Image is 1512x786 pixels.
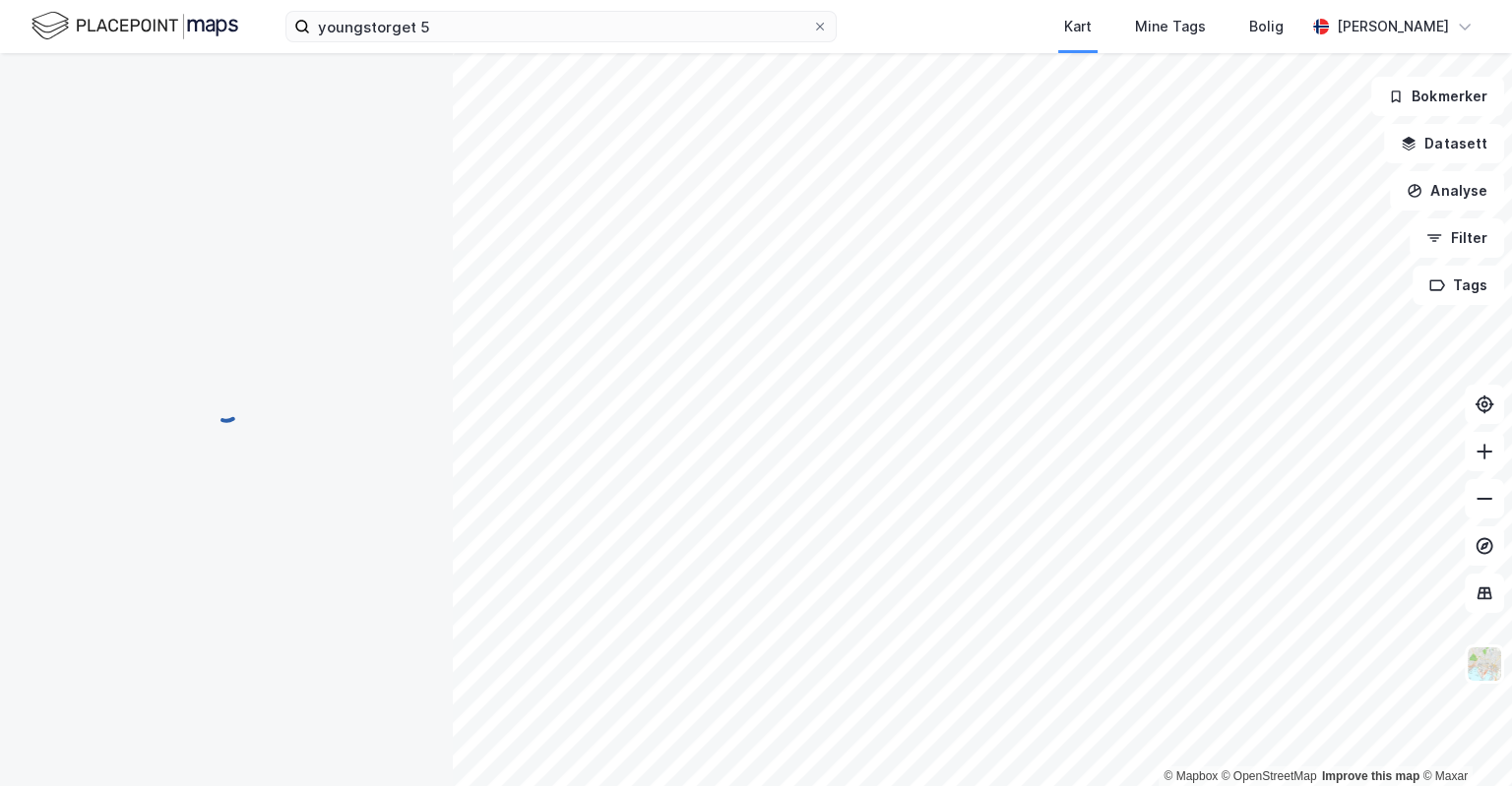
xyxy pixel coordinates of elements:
input: Søk på adresse, matrikkel, gårdeiere, leietakere eller personer [310,12,812,41]
button: Datasett [1384,124,1504,163]
img: spinner.a6d8c91a73a9ac5275cf975e30b51cfb.svg [211,393,242,424]
iframe: Chat Widget [1414,692,1512,786]
div: Kart [1064,15,1092,38]
img: logo.f888ab2527a4732fd821a326f86c7f29.svg [31,9,238,43]
a: Improve this map [1322,769,1419,783]
button: Analyse [1390,171,1504,211]
div: [PERSON_NAME] [1337,15,1449,38]
div: Kontrollprogram for chat [1414,692,1512,786]
button: Filter [1410,218,1504,258]
button: Tags [1413,266,1504,305]
a: OpenStreetMap [1222,769,1317,783]
a: Mapbox [1164,769,1218,783]
img: Z [1466,645,1503,683]
div: Mine Tags [1135,15,1206,38]
button: Bokmerker [1371,77,1504,116]
div: Bolig [1249,15,1284,38]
